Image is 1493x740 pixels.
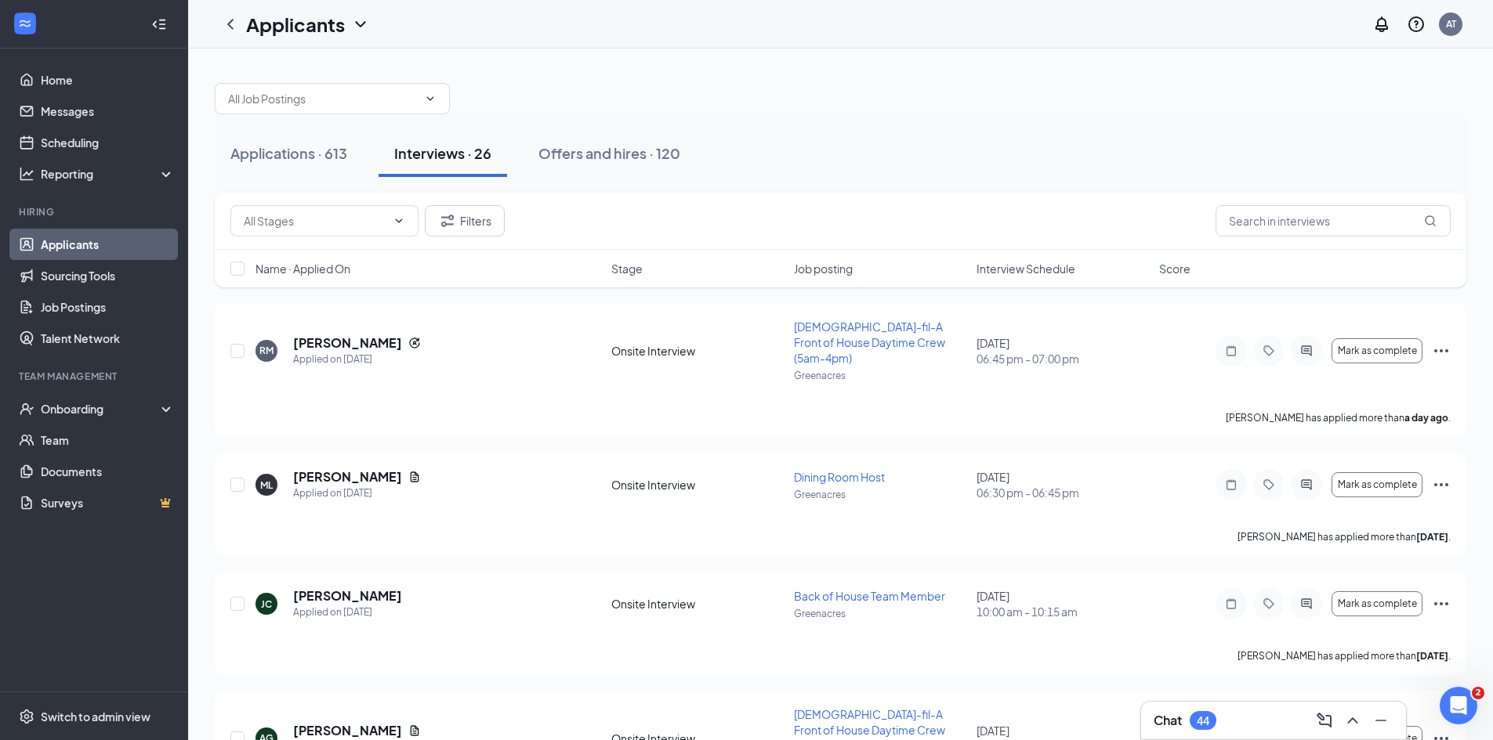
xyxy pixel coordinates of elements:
[794,470,885,484] span: Dining Room Host
[977,469,1150,500] div: [DATE]
[261,597,272,611] div: JC
[1432,475,1451,494] svg: Ellipses
[794,488,967,501] p: Greenacres
[1154,712,1182,729] h3: Chat
[1446,17,1456,31] div: AT
[19,709,34,724] svg: Settings
[611,343,785,359] div: Onsite Interview
[1222,345,1241,357] svg: Note
[293,486,421,501] div: Applied on [DATE]
[1432,341,1451,360] svg: Ellipses
[1259,597,1278,610] svg: Tag
[425,205,505,236] button: Filter Filters
[1424,215,1437,227] svg: MagnifyingGlass
[293,587,402,605] h5: [PERSON_NAME]
[1404,412,1448,424] b: a day ago
[41,424,175,456] a: Team
[1416,531,1448,543] b: [DATE]
[1216,205,1451,236] input: Search in interviews
[408,337,421,349] svg: Reapply
[1372,711,1390,730] svg: Minimize
[611,477,785,493] div: Onsite Interview
[293,352,421,367] div: Applied on [DATE]
[1297,345,1316,357] svg: ActiveChat
[41,229,175,260] a: Applicants
[794,607,967,620] p: Greenacres
[424,92,437,105] svg: ChevronDown
[977,485,1150,500] span: 06:30 pm - 06:45 pm
[1238,530,1451,543] p: [PERSON_NAME] has applied more than .
[246,11,345,38] h1: Applicants
[1372,15,1391,34] svg: Notifications
[228,90,418,107] input: All Job Postings
[1343,711,1362,730] svg: ChevronUp
[1259,478,1278,491] svg: Tag
[1297,478,1316,491] svg: ActiveChat
[230,143,347,163] div: Applications · 613
[41,64,175,96] a: Home
[1226,411,1451,424] p: [PERSON_NAME] has applied more than .
[293,605,402,620] div: Applied on [DATE]
[794,319,945,365] span: [DEMOGRAPHIC_DATA]-fil-A Front of House Daytime Crew (5am-4pm)
[794,261,853,276] span: Job posting
[1222,478,1241,491] svg: Note
[1338,479,1417,490] span: Mark as complete
[1332,472,1422,497] button: Mark as complete
[611,261,643,276] span: Stage
[41,323,175,354] a: Talent Network
[1407,15,1426,34] svg: QuestionInfo
[1368,708,1393,733] button: Minimize
[255,261,350,276] span: Name · Applied On
[1297,597,1316,610] svg: ActiveChat
[1222,597,1241,610] svg: Note
[351,15,370,34] svg: ChevronDown
[41,401,161,417] div: Onboarding
[1416,650,1448,662] b: [DATE]
[1332,591,1422,616] button: Mark as complete
[41,291,175,323] a: Job Postings
[1159,261,1190,276] span: Score
[408,471,421,483] svg: Document
[19,401,34,417] svg: UserCheck
[1312,708,1337,733] button: ComposeMessage
[611,596,785,612] div: Onsite Interview
[259,344,274,357] div: RM
[19,205,172,218] div: Hiring
[1440,687,1477,724] iframe: Intercom live chat
[1338,345,1417,356] span: Mark as complete
[293,334,402,352] h5: [PERSON_NAME]
[1197,714,1209,727] div: 44
[41,127,175,158] a: Scheduling
[393,215,405,227] svg: ChevronDown
[221,15,240,34] svg: ChevronLeft
[41,166,176,182] div: Reporting
[977,588,1150,619] div: [DATE]
[17,16,33,31] svg: WorkstreamLogo
[41,260,175,291] a: Sourcing Tools
[794,589,945,603] span: Back of House Team Member
[260,478,273,492] div: ML
[977,604,1150,619] span: 10:00 am - 10:15 am
[19,166,34,182] svg: Analysis
[41,487,175,518] a: SurveysCrown
[293,722,402,739] h5: [PERSON_NAME]
[151,16,167,32] svg: Collapse
[1472,687,1484,699] span: 2
[293,468,402,486] h5: [PERSON_NAME]
[1338,598,1417,609] span: Mark as complete
[41,96,175,127] a: Messages
[1332,338,1422,363] button: Mark as complete
[19,370,172,383] div: Team Management
[408,724,421,737] svg: Document
[977,261,1075,276] span: Interview Schedule
[538,143,680,163] div: Offers and hires · 120
[1238,649,1451,662] p: [PERSON_NAME] has applied more than .
[1259,345,1278,357] svg: Tag
[1432,594,1451,613] svg: Ellipses
[977,335,1150,366] div: [DATE]
[41,456,175,487] a: Documents
[394,143,491,163] div: Interviews · 26
[1340,708,1365,733] button: ChevronUp
[244,212,386,229] input: All Stages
